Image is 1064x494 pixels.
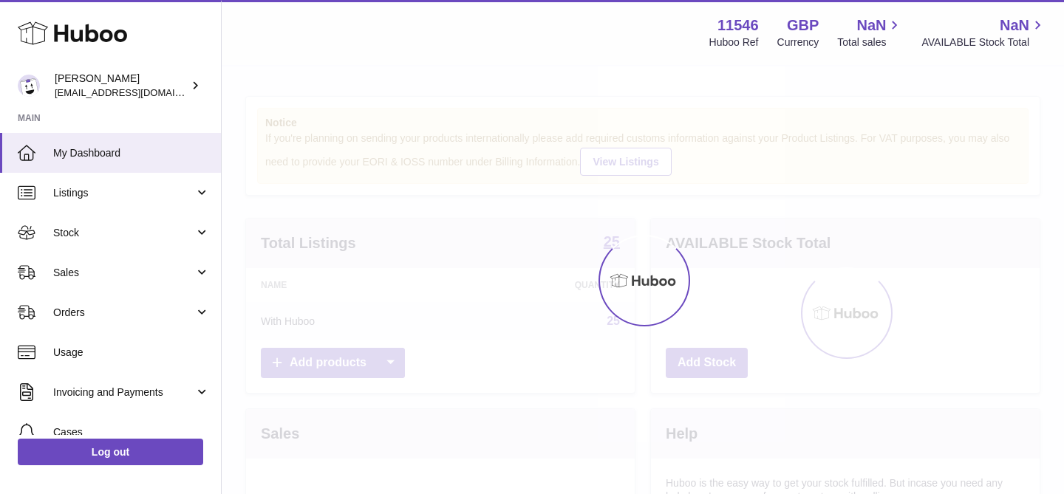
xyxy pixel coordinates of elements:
span: Listings [53,186,194,200]
img: Info@stpalo.com [18,75,40,97]
a: NaN Total sales [837,16,903,49]
div: [PERSON_NAME] [55,72,188,100]
span: Invoicing and Payments [53,385,194,399]
a: Log out [18,439,203,465]
span: NaN [856,16,886,35]
span: Sales [53,266,194,280]
span: AVAILABLE Stock Total [921,35,1046,49]
span: Total sales [837,35,903,49]
span: Usage [53,346,210,360]
a: NaN AVAILABLE Stock Total [921,16,1046,49]
span: Stock [53,226,194,240]
div: Huboo Ref [709,35,759,49]
span: NaN [1000,16,1029,35]
span: My Dashboard [53,146,210,160]
strong: 11546 [717,16,759,35]
div: Currency [777,35,819,49]
span: [EMAIL_ADDRESS][DOMAIN_NAME] [55,86,217,98]
span: Orders [53,306,194,320]
strong: GBP [787,16,819,35]
span: Cases [53,425,210,439]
